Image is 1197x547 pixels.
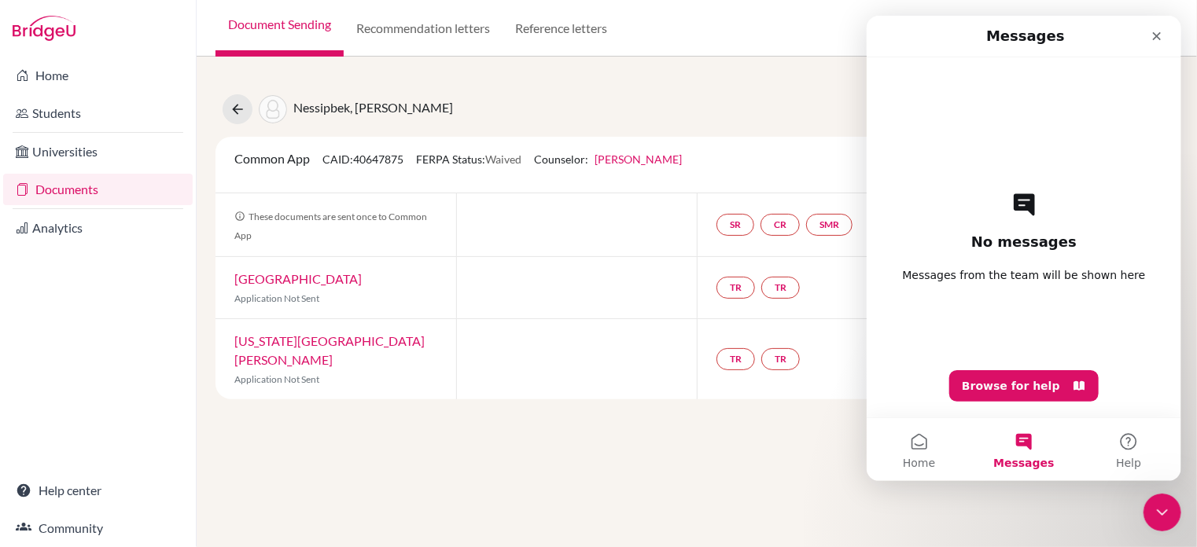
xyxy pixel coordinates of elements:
[234,211,427,241] span: These documents are sent once to Common App
[761,348,800,370] a: TR
[293,100,453,115] span: Nessipbek, [PERSON_NAME]
[716,348,755,370] a: TR
[1144,494,1181,531] iframe: Intercom live chat
[534,152,682,166] span: Counselor:
[1056,13,1178,43] button: [PERSON_NAME]
[234,151,310,166] span: Common App
[806,214,853,236] a: SMR
[13,16,76,41] img: Bridge-U
[3,60,193,91] a: Home
[234,271,362,286] a: [GEOGRAPHIC_DATA]
[716,277,755,299] a: TR
[595,152,682,166] a: [PERSON_NAME]
[716,214,754,236] a: SR
[761,277,800,299] a: TR
[3,512,193,544] a: Community
[234,333,425,367] a: [US_STATE][GEOGRAPHIC_DATA][PERSON_NAME]
[485,152,521,166] span: Waived
[3,475,193,506] a: Help center
[761,214,800,236] a: CR
[416,152,521,166] span: FERPA Status:
[867,16,1181,481] iframe: Intercom live chat
[3,136,193,167] a: Universities
[322,152,403,166] span: CAID: 40647875
[3,212,193,244] a: Analytics
[234,373,319,385] span: Application Not Sent
[3,174,193,205] a: Documents
[3,97,193,129] a: Students
[234,292,319,304] span: Application Not Sent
